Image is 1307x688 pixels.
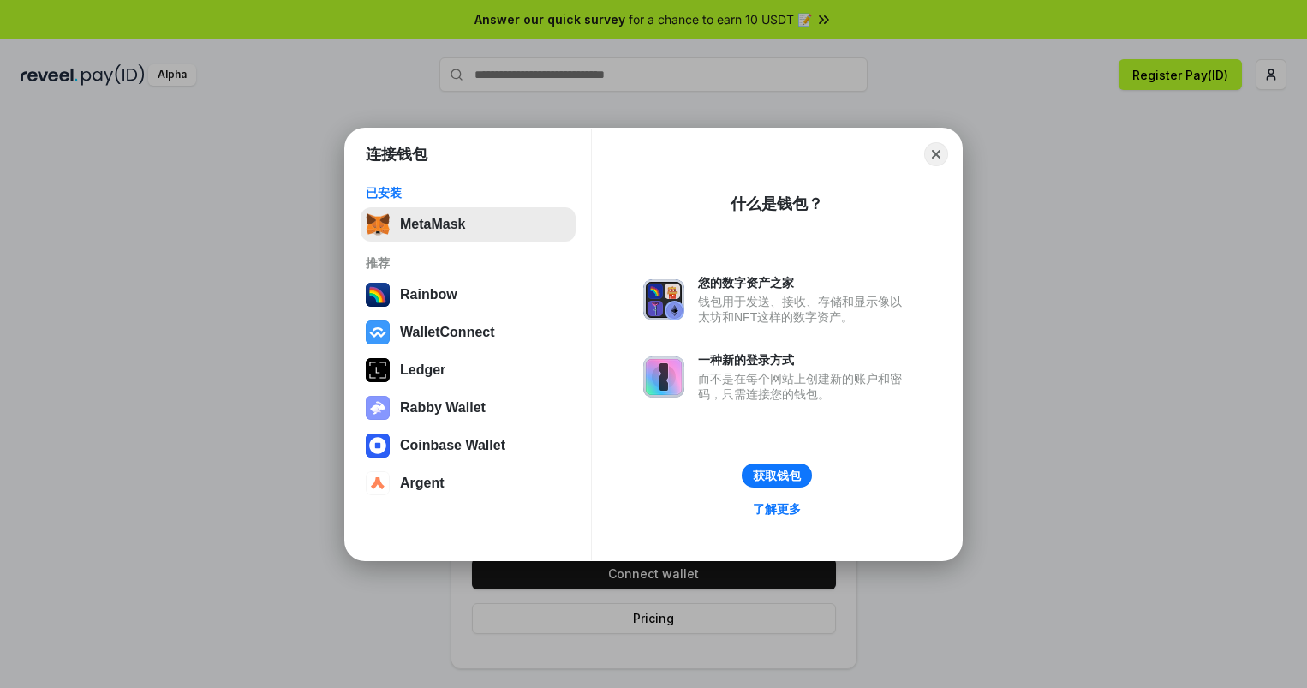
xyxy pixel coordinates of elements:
div: 了解更多 [753,501,801,517]
a: 了解更多 [743,498,811,520]
div: Ledger [400,362,445,378]
div: Rabby Wallet [400,400,486,416]
button: Rabby Wallet [361,391,576,425]
img: svg+xml,%3Csvg%20xmlns%3D%22http%3A%2F%2Fwww.w3.org%2F2000%2Fsvg%22%20fill%3D%22none%22%20viewBox... [643,356,684,398]
div: MetaMask [400,217,465,232]
div: WalletConnect [400,325,495,340]
img: svg+xml,%3Csvg%20width%3D%2228%22%20height%3D%2228%22%20viewBox%3D%220%200%2028%2028%22%20fill%3D... [366,320,390,344]
button: Ledger [361,353,576,387]
img: svg+xml,%3Csvg%20width%3D%22120%22%20height%3D%22120%22%20viewBox%3D%220%200%20120%20120%22%20fil... [366,283,390,307]
div: 而不是在每个网站上创建新的账户和密码，只需连接您的钱包。 [698,371,910,402]
button: 获取钱包 [742,464,812,488]
div: 获取钱包 [753,468,801,483]
img: svg+xml,%3Csvg%20xmlns%3D%22http%3A%2F%2Fwww.w3.org%2F2000%2Fsvg%22%20fill%3D%22none%22%20viewBox... [643,279,684,320]
h1: 连接钱包 [366,144,427,165]
button: Rainbow [361,278,576,312]
button: Close [924,142,948,166]
button: MetaMask [361,207,576,242]
div: Rainbow [400,287,457,302]
img: svg+xml,%3Csvg%20xmlns%3D%22http%3A%2F%2Fwww.w3.org%2F2000%2Fsvg%22%20fill%3D%22none%22%20viewBox... [366,396,390,420]
img: svg+xml,%3Csvg%20width%3D%2228%22%20height%3D%2228%22%20viewBox%3D%220%200%2028%2028%22%20fill%3D... [366,471,390,495]
img: svg+xml,%3Csvg%20fill%3D%22none%22%20height%3D%2233%22%20viewBox%3D%220%200%2035%2033%22%20width%... [366,212,390,236]
div: 钱包用于发送、接收、存储和显示像以太坊和NFT这样的数字资产。 [698,294,910,325]
button: WalletConnect [361,315,576,350]
div: Coinbase Wallet [400,438,505,453]
button: Argent [361,466,576,500]
div: 推荐 [366,255,570,271]
img: svg+xml,%3Csvg%20xmlns%3D%22http%3A%2F%2Fwww.w3.org%2F2000%2Fsvg%22%20width%3D%2228%22%20height%3... [366,358,390,382]
div: Argent [400,476,445,491]
div: 什么是钱包？ [731,194,823,214]
img: svg+xml,%3Csvg%20width%3D%2228%22%20height%3D%2228%22%20viewBox%3D%220%200%2028%2028%22%20fill%3D... [366,434,390,458]
div: 一种新的登录方式 [698,352,910,368]
div: 您的数字资产之家 [698,275,910,290]
div: 已安装 [366,185,570,200]
button: Coinbase Wallet [361,428,576,463]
